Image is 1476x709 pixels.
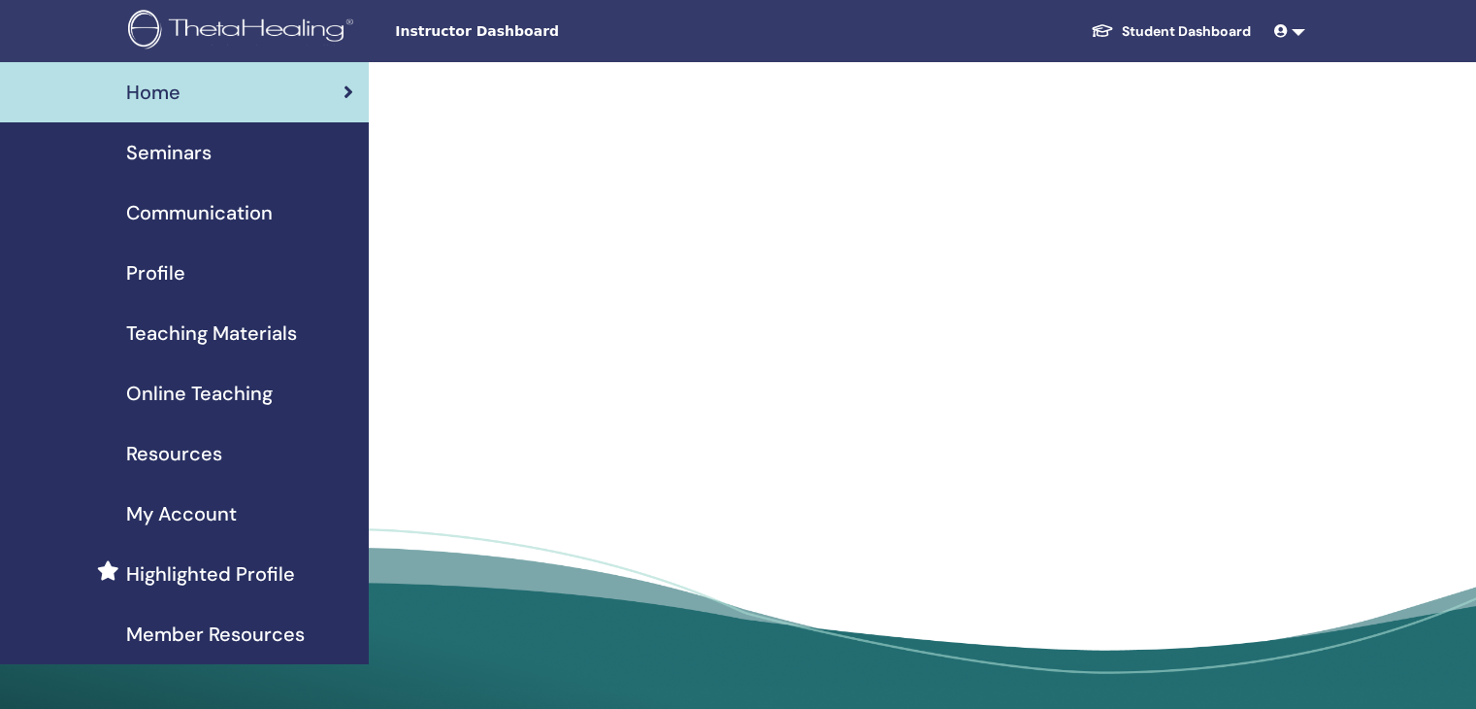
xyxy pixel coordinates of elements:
span: Communication [126,198,273,227]
span: Profile [126,258,185,287]
a: Student Dashboard [1075,14,1266,50]
span: Online Teaching [126,379,273,408]
span: Resources [126,439,222,468]
span: Seminars [126,138,212,167]
img: logo.png [128,10,360,53]
span: Instructor Dashboard [395,21,686,42]
span: Member Resources [126,620,305,649]
span: My Account [126,499,237,528]
span: Home [126,78,180,107]
img: graduation-cap-white.svg [1091,22,1114,39]
span: Teaching Materials [126,319,297,348]
span: Highlighted Profile [126,559,295,589]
